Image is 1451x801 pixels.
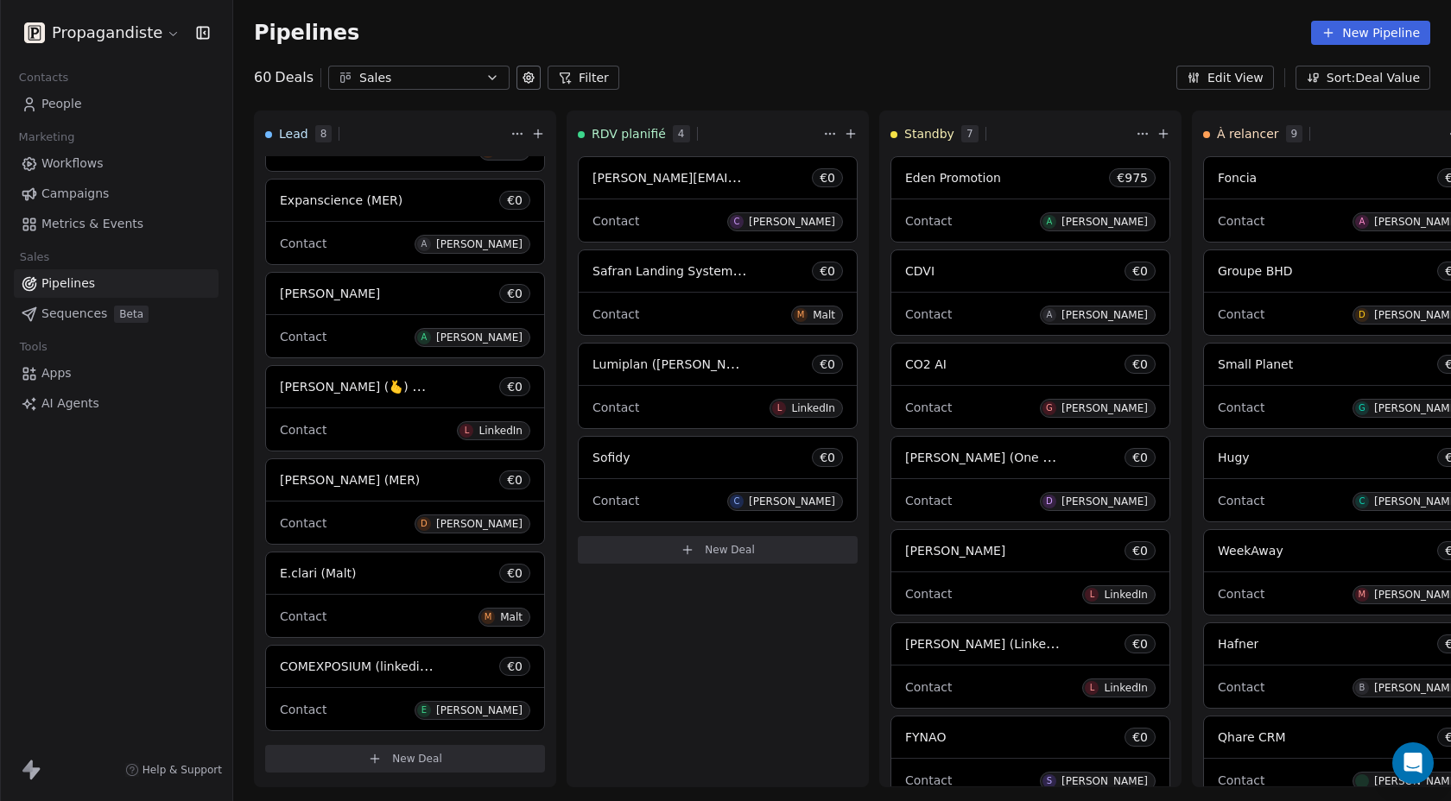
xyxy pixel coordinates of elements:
[592,494,639,508] span: Contact
[1132,635,1148,653] span: € 0
[890,156,1170,243] div: Eden Promotion€975ContactA[PERSON_NAME]
[280,193,402,207] span: Expanscience (MER)
[114,306,149,323] span: Beta
[1218,451,1250,464] span: Hugy
[280,473,420,487] span: [PERSON_NAME] (MER)
[820,169,835,186] span: € 0
[1218,264,1293,278] span: Groupe BHD
[436,704,523,716] div: [PERSON_NAME]
[41,185,109,203] span: Campaigns
[592,356,762,372] span: Lumiplan ([PERSON_NAME])
[548,66,619,90] button: Filter
[265,552,545,638] div: E.clari (Malt)€0ContactMMalt
[280,566,357,580] span: E.clari (Malt)
[507,378,523,395] span: € 0
[905,264,935,278] span: CDVI
[890,622,1170,709] div: [PERSON_NAME] (LinkedIn)€0ContactLLinkedIn
[1132,262,1148,280] span: € 0
[592,214,639,228] span: Contact
[1046,495,1053,508] div: D
[905,307,952,321] span: Contact
[1218,730,1286,744] span: Qhare CRM
[14,180,219,208] a: Campaigns
[1132,356,1148,373] span: € 0
[436,518,523,530] div: [PERSON_NAME]
[1132,542,1148,559] span: € 0
[592,125,666,142] span: RDV planifié
[143,763,222,777] span: Help & Support
[1203,111,1445,156] div: À relancer9
[1359,308,1365,322] div: D
[733,495,739,508] div: C
[905,357,947,371] span: CO2 AI
[797,308,805,322] div: M
[507,192,523,209] span: € 0
[280,237,326,250] span: Contact
[280,423,326,437] span: Contact
[507,471,523,489] span: € 0
[14,149,219,178] a: Workflows
[1218,587,1264,601] span: Contact
[21,18,184,47] button: Propagandiste
[14,210,219,238] a: Metrics & Events
[14,389,219,418] a: AI Agents
[1359,681,1365,695] div: B
[41,155,104,173] span: Workflows
[1117,169,1148,186] span: € 975
[1218,307,1264,321] span: Contact
[1047,774,1052,788] div: S
[280,658,438,674] span: COMEXPOSIUM (linkedin?)
[1046,308,1052,322] div: A
[905,635,1069,652] span: [PERSON_NAME] (LinkedIn)
[14,300,219,328] a: SequencesBeta
[485,610,492,624] div: M
[1104,589,1148,601] div: LinkedIn
[12,244,57,270] span: Sales
[905,773,952,787] span: Contact
[1359,401,1365,415] div: G
[890,249,1170,336] div: CDVI€0ContactA[PERSON_NAME]
[265,365,545,451] div: [PERSON_NAME] (🫰) Massot€0ContactLLinkedIn
[905,544,1005,558] span: [PERSON_NAME]
[265,272,545,358] div: [PERSON_NAME]€0ContactA[PERSON_NAME]
[265,645,545,731] div: COMEXPOSIUM (linkedin?)€0ContactE[PERSON_NAME]
[1061,495,1148,508] div: [PERSON_NAME]
[265,179,545,265] div: Expanscience (MER)€0ContactA[PERSON_NAME]
[1046,215,1052,229] div: A
[749,216,835,228] div: [PERSON_NAME]
[41,215,143,233] span: Metrics & Events
[1296,66,1430,90] button: Sort: Deal Value
[41,364,72,382] span: Apps
[1359,215,1365,229] div: A
[1090,681,1095,695] div: L
[592,400,639,414] span: Contact
[1311,21,1430,45] button: New Pipeline
[592,451,630,464] span: Sofidy
[820,356,835,373] span: € 0
[280,378,454,394] span: [PERSON_NAME] (🫰) Massot
[1132,449,1148,466] span: € 0
[41,274,95,293] span: Pipelines
[578,249,858,336] div: Safran Landing Systems (Malt)€0ContactMMalt
[705,543,755,557] span: New Deal
[749,495,835,508] div: [PERSON_NAME]
[500,611,523,623] div: Malt
[1218,637,1258,651] span: Hafner
[41,95,82,113] span: People
[1061,775,1148,787] div: [PERSON_NAME]
[41,305,107,323] span: Sequences
[673,125,690,142] span: 4
[777,401,783,415] div: L
[421,331,427,344] div: A
[1218,544,1283,558] span: WeekAway
[392,752,442,766] span: New Deal
[1132,728,1148,746] span: € 0
[1104,682,1148,694] div: LinkedIn
[507,564,523,582] span: € 0
[905,680,952,694] span: Contact
[11,65,76,91] span: Contacts
[1217,125,1279,142] span: À relancer
[421,237,427,251] div: A
[12,334,54,360] span: Tools
[265,745,545,773] button: New Deal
